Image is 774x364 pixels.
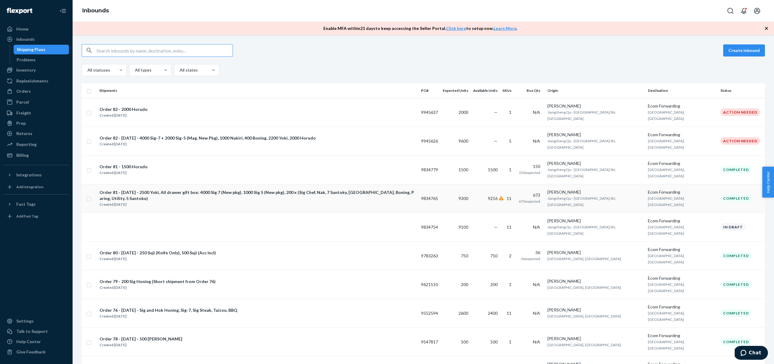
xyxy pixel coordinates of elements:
a: Orders [4,86,69,96]
input: All states [179,67,180,73]
div: Talk to Support [16,328,48,334]
td: 9552594 [419,299,440,327]
a: Add Integration [4,182,69,192]
div: Created [DATE] [100,342,182,348]
div: Ecom Forwarding [648,103,716,109]
span: 200 [461,282,468,287]
a: Learn More [494,26,517,31]
p: Enable MFA within 21 days to keep accessing the Seller Portal. to setup now. . [323,25,518,31]
div: 673 [519,192,540,198]
div: In draft [720,223,746,231]
span: [GEOGRAPHIC_DATA], [GEOGRAPHIC_DATA] [547,314,621,318]
span: [GEOGRAPHIC_DATA], [GEOGRAPHIC_DATA] [547,285,621,290]
span: 11 [507,224,511,230]
a: Reporting [4,140,69,149]
span: 750 [490,253,498,258]
div: Created [DATE] [100,112,148,118]
div: Created [DATE] [100,256,216,262]
img: Flexport logo [7,8,32,14]
div: Completed [720,338,752,346]
span: 1 [509,167,511,172]
span: 2 [509,253,511,258]
td: 9834779 [419,155,440,184]
a: Prep [4,118,69,128]
span: [GEOGRAPHIC_DATA], [GEOGRAPHIC_DATA] [648,253,685,264]
span: Jiangcheng Qu - [GEOGRAPHIC_DATA] Shi, [GEOGRAPHIC_DATA] [547,196,616,207]
span: Jiangcheng Qu - [GEOGRAPHIC_DATA] Shi, [GEOGRAPHIC_DATA] [547,225,616,236]
div: Shipping Plans [17,47,45,53]
span: 1 [509,110,511,115]
div: [PERSON_NAME] [547,250,643,256]
div: Order 82 - 2000 Horudo [100,106,148,112]
td: 9945637 [419,98,440,127]
div: Returns [16,130,32,137]
a: Freight [4,108,69,118]
a: Replenishments [4,76,69,86]
button: Integrations [4,170,69,180]
div: [PERSON_NAME] [547,103,643,109]
span: 5 [509,138,511,143]
span: — [494,138,498,143]
div: Ecom Forwarding [648,189,716,195]
input: All types [134,67,135,73]
span: [GEOGRAPHIC_DATA], [GEOGRAPHIC_DATA] [547,343,621,347]
th: Destination [645,83,718,98]
th: PO# [419,83,440,98]
div: Order 82 - [DATE] - 4000 Sig-7 + 2000 Sig-5 (Mag. New Pkg), 1000 Nakiri, 400 Boning, 2200 Yoki, 2... [100,135,316,141]
div: Settings [16,318,34,324]
span: — [494,224,498,230]
div: Order 81 - 1500 Horudo [100,164,148,170]
div: Reporting [16,141,37,147]
div: [PERSON_NAME] [547,189,643,195]
th: SKUs [500,83,516,98]
div: 36 [519,250,540,256]
span: 36 expected [521,256,540,261]
div: 150 [519,163,540,169]
div: Parcel [16,99,29,105]
span: 750 [461,253,468,258]
span: 500 [461,339,468,344]
div: Completed [720,195,752,202]
span: 150 expected [519,170,540,175]
div: Home [16,26,28,32]
span: Jiangcheng Qu - [GEOGRAPHIC_DATA] Shi, [GEOGRAPHIC_DATA] [547,139,616,150]
span: Jiangcheng Qu - [GEOGRAPHIC_DATA] Shi, [GEOGRAPHIC_DATA] [547,167,616,178]
span: 673 expected [519,199,540,204]
a: Add Fast Tag [4,211,69,221]
span: 1 [509,282,511,287]
div: Completed [720,252,752,259]
div: [PERSON_NAME] [547,160,643,166]
td: 9547817 [419,327,440,356]
div: Integrations [16,172,42,178]
a: Returns [4,129,69,138]
span: [GEOGRAPHIC_DATA], [GEOGRAPHIC_DATA] [648,110,685,121]
div: Action Needed [720,108,760,116]
div: Replenishments [16,78,48,84]
span: 1500 [488,167,498,172]
div: Order 78 - [DATE] - 500 [PERSON_NAME] [100,336,182,342]
button: Talk to Support [4,327,69,336]
span: 9216 [488,196,498,201]
a: Problems [14,55,69,65]
div: Problems [17,57,36,63]
div: Order 76 - [DATE] - Sig and Hok Honing, Sig-7, Sig Steak, Taizou, BBQ [100,307,237,313]
div: Add Fast Tag [16,214,38,219]
a: Shipping Plans [14,45,69,54]
button: Help Center [762,167,774,198]
div: Created [DATE] [100,141,316,147]
div: Ecom Forwarding [648,333,716,339]
span: N/A [533,339,540,344]
th: Box Qty [516,83,545,98]
span: [GEOGRAPHIC_DATA], [GEOGRAPHIC_DATA] [648,196,685,207]
div: Add Integration [16,184,43,189]
button: Create inbound [723,44,765,56]
iframe: Opens a widget where you can chat to one of our agents [735,346,768,361]
div: Freight [16,110,31,116]
ol: breadcrumbs [77,2,114,20]
div: Order 79 - 200 Sig Honing (Short shipment from Order 76) [100,279,216,285]
span: 1 [509,339,511,344]
th: Shipments [97,83,419,98]
div: Inbounds [16,36,35,42]
div: Completed [720,166,752,173]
